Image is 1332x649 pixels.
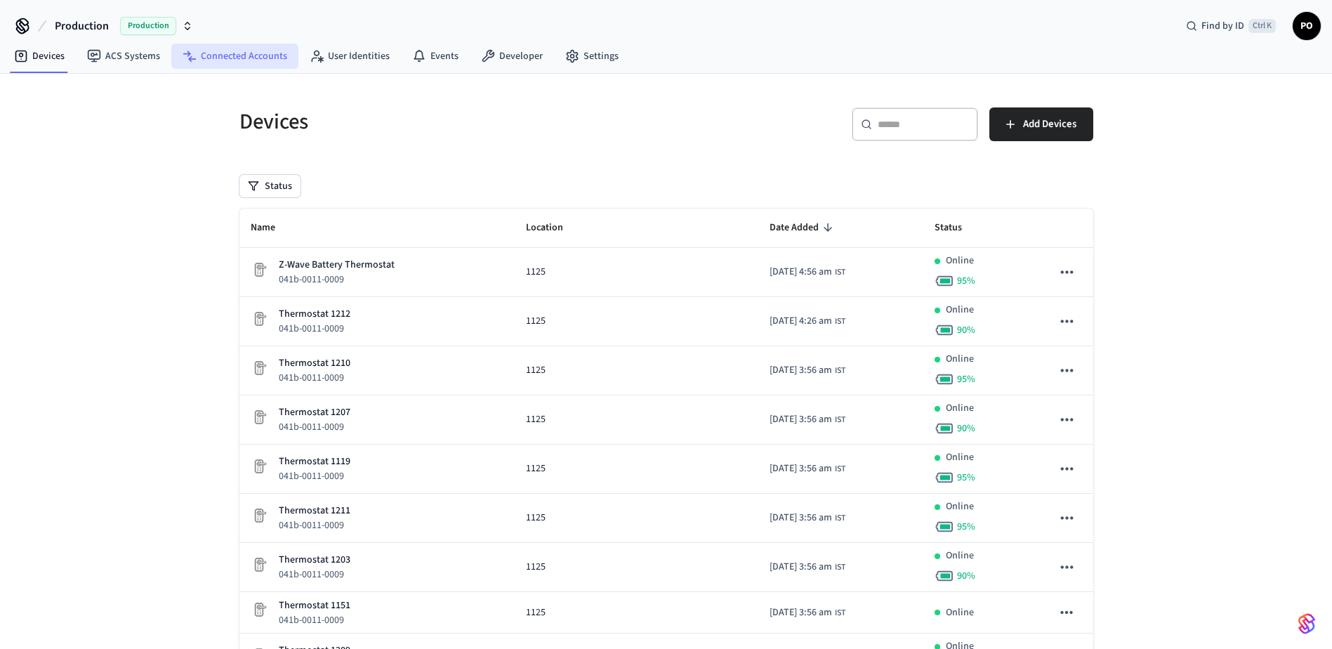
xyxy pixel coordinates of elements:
[526,511,546,525] span: 1125
[1023,115,1076,133] span: Add Devices
[251,360,268,376] img: Placeholder Lock Image
[1248,19,1276,33] span: Ctrl K
[835,365,845,377] span: IST
[935,217,980,239] span: Status
[279,469,350,483] p: 041b-0011-0009
[3,44,76,69] a: Devices
[526,265,546,280] span: 1125
[1175,13,1287,39] div: Find by IDCtrl K
[770,314,832,329] span: [DATE] 4:26 am
[946,499,974,514] p: Online
[251,458,268,475] img: Placeholder Lock Image
[770,314,845,329] div: Asia/Calcutta
[279,568,350,582] p: 041b-0011-0009
[526,605,546,620] span: 1125
[526,314,546,329] span: 1125
[279,518,350,532] p: 041b-0011-0009
[957,372,975,386] span: 95 %
[279,371,350,385] p: 041b-0011-0009
[770,511,832,525] span: [DATE] 3:56 am
[957,471,975,485] span: 95 %
[1201,19,1244,33] span: Find by ID
[1293,12,1321,40] button: PO
[401,44,470,69] a: Events
[946,450,974,465] p: Online
[526,461,546,476] span: 1125
[957,520,975,534] span: 95 %
[239,175,301,197] button: Status
[770,560,845,575] div: Asia/Calcutta
[957,274,975,288] span: 95 %
[526,363,546,378] span: 1125
[770,265,845,280] div: Asia/Calcutta
[946,254,974,268] p: Online
[770,511,845,525] div: Asia/Calcutta
[770,363,832,378] span: [DATE] 3:56 am
[1294,13,1319,39] span: PO
[76,44,171,69] a: ACS Systems
[279,454,350,469] p: Thermostat 1119
[957,569,975,583] span: 90 %
[251,601,268,618] img: Placeholder Lock Image
[835,414,845,426] span: IST
[946,605,974,620] p: Online
[279,405,350,420] p: Thermostat 1207
[279,598,350,613] p: Thermostat 1151
[946,352,974,367] p: Online
[770,605,832,620] span: [DATE] 3:56 am
[946,401,974,416] p: Online
[946,549,974,563] p: Online
[279,307,350,322] p: Thermostat 1212
[835,512,845,525] span: IST
[770,412,845,427] div: Asia/Calcutta
[279,420,350,434] p: 041b-0011-0009
[251,261,268,278] img: Placeholder Lock Image
[957,421,975,435] span: 90 %
[251,556,268,573] img: Placeholder Lock Image
[55,18,109,34] span: Production
[957,323,975,337] span: 90 %
[526,217,581,239] span: Location
[279,258,395,273] p: Z-Wave Battery Thermostat
[279,553,350,568] p: Thermostat 1203
[251,217,294,239] span: Name
[526,560,546,575] span: 1125
[279,504,350,518] p: Thermostat 1211
[835,607,845,619] span: IST
[251,507,268,524] img: Placeholder Lock Image
[279,322,350,336] p: 041b-0011-0009
[251,310,268,327] img: Placeholder Lock Image
[835,266,845,279] span: IST
[279,273,395,287] p: 041b-0011-0009
[770,265,832,280] span: [DATE] 4:56 am
[946,303,974,317] p: Online
[526,412,546,427] span: 1125
[470,44,554,69] a: Developer
[1298,612,1315,635] img: SeamLogoGradient.69752ec5.svg
[770,363,845,378] div: Asia/Calcutta
[171,44,298,69] a: Connected Accounts
[770,412,832,427] span: [DATE] 3:56 am
[770,461,845,476] div: Asia/Calcutta
[835,463,845,476] span: IST
[770,605,845,620] div: Asia/Calcutta
[835,561,845,574] span: IST
[770,461,832,476] span: [DATE] 3:56 am
[251,409,268,426] img: Placeholder Lock Image
[279,356,350,371] p: Thermostat 1210
[554,44,630,69] a: Settings
[770,560,832,575] span: [DATE] 3:56 am
[989,107,1093,141] button: Add Devices
[770,217,837,239] span: Date Added
[835,315,845,328] span: IST
[239,107,658,136] h5: Devices
[120,17,176,35] span: Production
[279,613,350,627] p: 041b-0011-0009
[298,44,401,69] a: User Identities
